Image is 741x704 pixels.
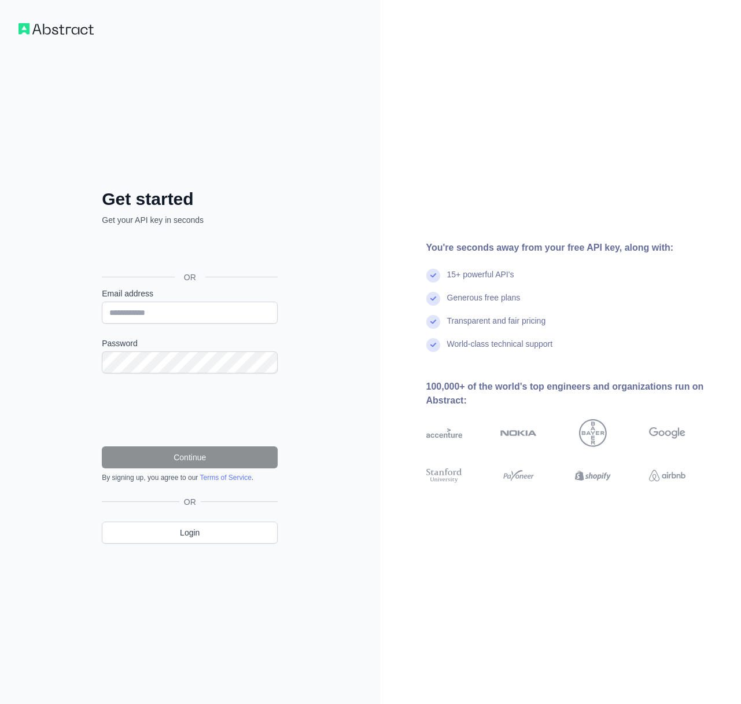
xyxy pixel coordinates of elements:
[426,292,440,306] img: check mark
[102,189,278,210] h2: Get started
[179,496,201,508] span: OR
[426,419,463,447] img: accenture
[102,239,275,264] div: Sign in with Google. Opens in new tab
[102,338,278,349] label: Password
[200,474,251,482] a: Terms of Service
[426,269,440,283] img: check mark
[500,467,537,485] img: payoneer
[102,446,278,468] button: Continue
[575,467,611,485] img: shopify
[175,272,205,283] span: OR
[102,387,278,432] iframe: reCAPTCHA
[649,419,685,447] img: google
[447,269,514,292] div: 15+ powerful API's
[426,338,440,352] img: check mark
[102,214,278,226] p: Get your API key in seconds
[102,473,278,482] div: By signing up, you agree to our .
[19,23,94,35] img: Workflow
[96,239,281,264] iframe: Sign in with Google Button
[426,315,440,329] img: check mark
[102,288,278,299] label: Email address
[102,522,278,544] a: Login
[426,380,723,408] div: 100,000+ of the world's top engineers and organizations run on Abstract:
[447,292,521,315] div: Generous free plans
[426,241,723,255] div: You're seconds away from your free API key, along with:
[447,315,546,338] div: Transparent and fair pricing
[649,467,685,485] img: airbnb
[447,338,553,361] div: World-class technical support
[426,467,463,485] img: stanford university
[500,419,537,447] img: nokia
[579,419,607,447] img: bayer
